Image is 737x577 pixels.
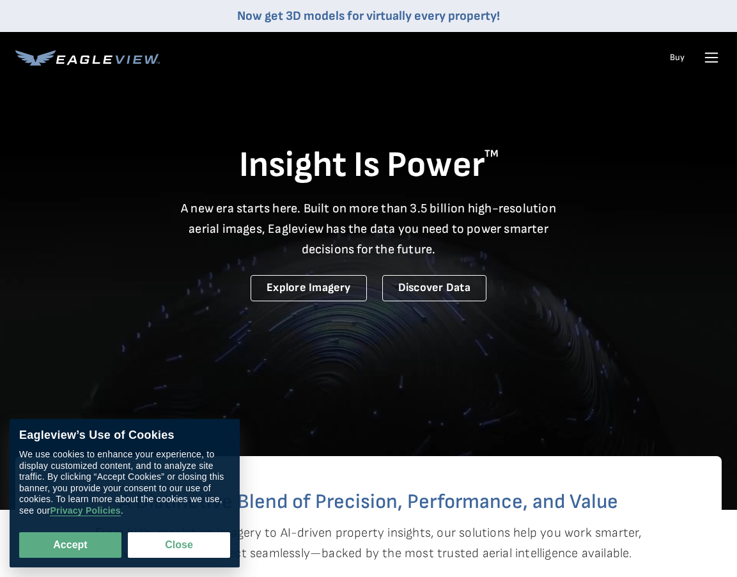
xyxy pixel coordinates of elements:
button: Accept [19,532,121,558]
div: Eagleview’s Use of Cookies [19,429,230,443]
sup: TM [485,148,499,160]
p: A new era starts here. Built on more than 3.5 billion high-resolution aerial images, Eagleview ha... [173,198,564,260]
div: We use cookies to enhance your experience, to display customized content, and to analyze site tra... [19,449,230,516]
a: Explore Imagery [251,275,367,301]
h2: A Distinctive Blend of Precision, Performance, and Value [66,492,671,512]
button: Close [128,532,230,558]
a: Now get 3D models for virtually every property! [237,8,500,24]
a: Discover Data [382,275,486,301]
a: Buy [670,52,685,63]
h1: Insight Is Power [15,143,722,188]
a: Privacy Policies [50,505,120,516]
p: From high-resolution imagery to AI-driven property insights, our solutions help you work smarter,... [95,523,642,564]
